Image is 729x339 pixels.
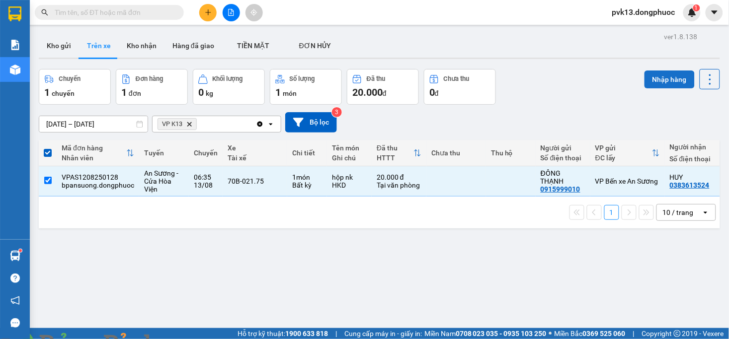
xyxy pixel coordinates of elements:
[250,9,257,16] span: aim
[706,4,723,21] button: caret-down
[275,86,281,98] span: 1
[332,107,342,117] sup: 3
[199,4,217,21] button: plus
[228,154,282,162] div: Tài xế
[541,185,580,193] div: 0915999010
[228,177,282,185] div: 70B-021.75
[670,181,710,189] div: 0383613524
[270,69,342,105] button: Số lượng1món
[372,140,426,166] th: Toggle SortBy
[237,42,269,50] span: TIỀN MẶT
[62,181,134,189] div: bpansuong.dongphuoc
[193,69,265,105] button: Khối lượng0kg
[206,89,213,97] span: kg
[205,9,212,16] span: plus
[41,9,48,16] span: search
[377,154,413,162] div: HTTT
[344,328,422,339] span: Cung cấp máy in - giấy in:
[674,330,681,337] span: copyright
[590,140,665,166] th: Toggle SortBy
[119,34,164,58] button: Kho nhận
[228,144,282,152] div: Xe
[144,149,184,157] div: Tuyến
[633,328,635,339] span: |
[10,273,20,283] span: question-circle
[19,249,22,252] sup: 1
[57,140,139,166] th: Toggle SortBy
[429,86,435,98] span: 0
[292,173,322,181] div: 1 món
[541,144,585,152] div: Người gửi
[352,86,383,98] span: 20.000
[162,120,182,128] span: VP K13
[377,173,421,181] div: 20.000 đ
[223,4,240,21] button: file-add
[332,154,367,162] div: Ghi chú
[39,116,148,132] input: Select a date range.
[158,118,197,130] span: VP K13, close by backspace
[186,121,192,127] svg: Delete
[383,89,387,97] span: đ
[292,181,322,189] div: Bất kỳ
[595,177,660,185] div: VP Bến xe An Sương
[44,86,50,98] span: 1
[670,155,715,163] div: Số điện thoại
[62,173,134,181] div: VPAS1208250128
[541,154,585,162] div: Số điện thoại
[228,9,235,16] span: file-add
[8,6,21,21] img: logo-vxr
[144,169,178,193] span: An Sương - Cửa Hòa Viện
[285,112,337,133] button: Bộ lọc
[79,34,119,58] button: Trên xe
[335,328,337,339] span: |
[604,205,619,220] button: 1
[377,181,421,189] div: Tại văn phòng
[693,4,700,11] sup: 1
[194,173,218,181] div: 06:35
[555,328,626,339] span: Miền Bắc
[10,251,20,261] img: warehouse-icon
[39,69,111,105] button: Chuyến1chuyến
[10,296,20,305] span: notification
[136,75,163,82] div: Đơn hàng
[541,169,585,185] div: ĐÔNG THẠNH
[702,208,710,216] svg: open
[10,318,20,328] span: message
[332,144,367,152] div: Tên món
[710,8,719,17] span: caret-down
[456,330,547,338] strong: 0708 023 035 - 0935 103 250
[424,328,547,339] span: Miền Nam
[604,6,683,18] span: pvk13.dongphuoc
[670,173,715,181] div: HUY
[267,120,275,128] svg: open
[595,154,652,162] div: ĐC lấy
[695,4,698,11] span: 1
[549,332,552,336] span: ⚪️
[431,149,481,157] div: Chưa thu
[283,89,297,97] span: món
[116,69,188,105] button: Đơn hàng1đơn
[377,144,413,152] div: Đã thu
[129,89,141,97] span: đơn
[194,181,218,189] div: 13/08
[595,144,652,152] div: VP gửi
[290,75,315,82] div: Số lượng
[367,75,385,82] div: Đã thu
[347,69,419,105] button: Đã thu20.000đ
[332,181,367,189] div: HKD
[62,154,126,162] div: Nhân viên
[39,34,79,58] button: Kho gửi
[285,330,328,338] strong: 1900 633 818
[583,330,626,338] strong: 0369 525 060
[62,144,126,152] div: Mã đơn hàng
[55,7,172,18] input: Tìm tên, số ĐT hoặc mã đơn
[52,89,75,97] span: chuyến
[198,86,204,98] span: 0
[435,89,439,97] span: đ
[10,40,20,50] img: solution-icon
[199,119,200,129] input: Selected VP K13.
[10,65,20,75] img: warehouse-icon
[292,149,322,157] div: Chi tiết
[299,42,331,50] span: ĐƠN HỦY
[491,149,531,157] div: Thu hộ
